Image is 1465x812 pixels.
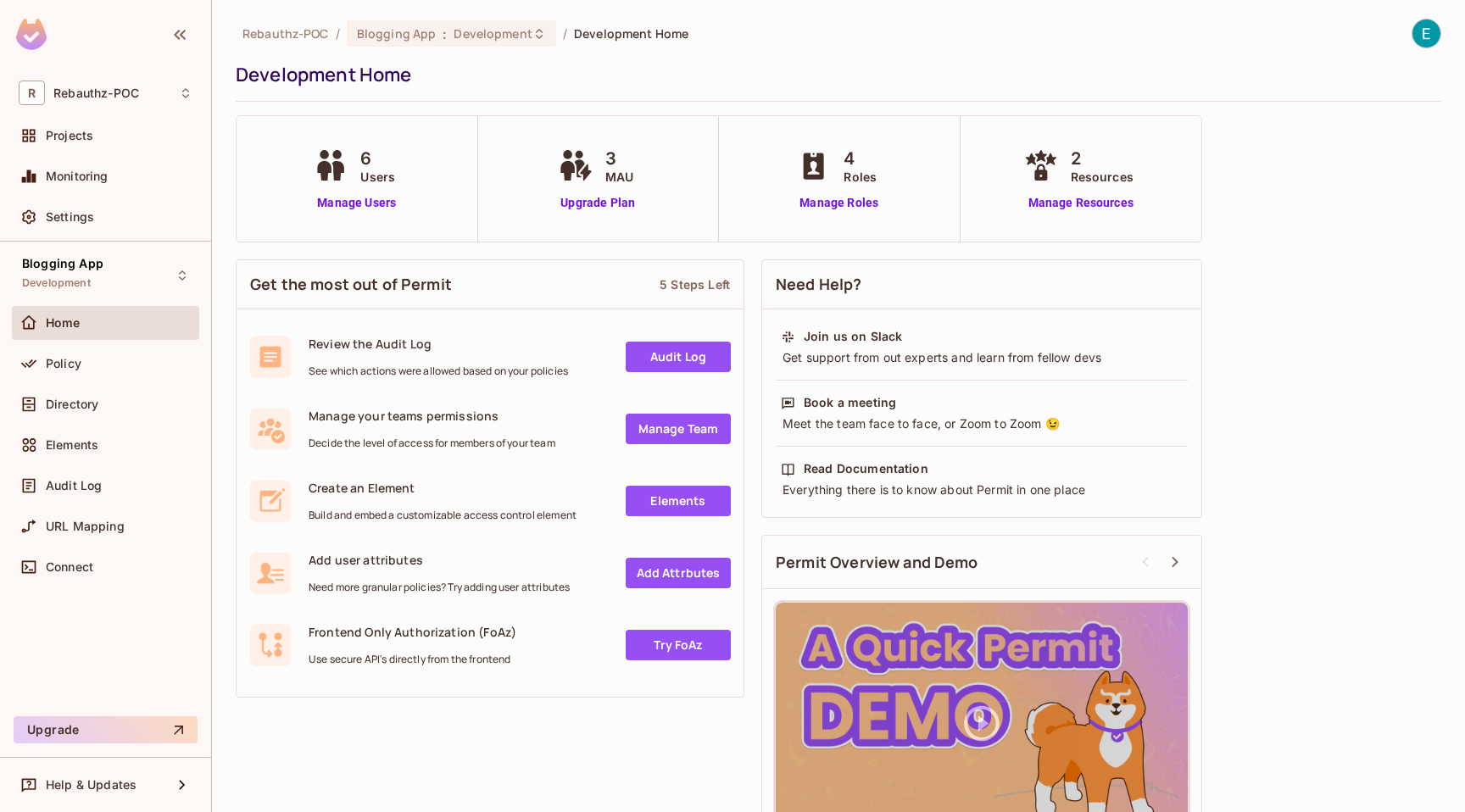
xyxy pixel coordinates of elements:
[804,394,896,411] div: Book a meeting
[776,552,978,573] span: Permit Overview and Demo
[360,168,395,186] span: Users
[46,357,81,370] span: Policy
[242,25,329,42] span: the active workspace
[793,194,885,212] a: Manage Roles
[46,398,98,411] span: Directory
[22,276,91,290] span: Development
[309,581,570,594] span: Need more granular policies? Try adding user attributes
[14,716,198,743] button: Upgrade
[660,276,730,292] div: 5 Steps Left
[554,194,642,212] a: Upgrade Plan
[357,25,437,42] span: Blogging App
[309,194,404,212] a: Manage Users
[46,438,98,452] span: Elements
[46,316,81,330] span: Home
[804,328,902,345] div: Join us on Slack
[16,19,47,50] img: SReyMgAAAABJRU5ErkJggg==
[19,81,45,105] span: R
[454,25,532,42] span: Development
[46,560,93,574] span: Connect
[309,552,570,568] span: Add user attributes
[46,520,125,533] span: URL Mapping
[53,86,139,100] span: Workspace: Rebauthz-POC
[309,437,555,450] span: Decide the level of access for members of your team
[804,460,928,477] div: Read Documentation
[1020,194,1142,212] a: Manage Resources
[309,364,568,378] span: See which actions were allowed based on your policies
[46,170,109,183] span: Monitoring
[46,129,93,142] span: Projects
[781,349,1183,366] div: Get support from out experts and learn from fellow devs
[309,336,568,352] span: Review the Audit Log
[781,481,1183,498] div: Everything there is to know about Permit in one place
[626,414,731,444] a: Manage Team
[626,486,731,516] a: Elements
[776,274,862,295] span: Need Help?
[563,25,567,42] li: /
[1071,168,1134,186] span: Resources
[605,146,633,171] span: 3
[309,624,516,640] span: Frontend Only Authorization (FoAz)
[46,778,136,792] span: Help & Updates
[309,408,555,424] span: Manage your teams permissions
[1412,19,1440,47] img: Erik Mesropyan
[46,210,94,224] span: Settings
[309,480,577,496] span: Create an Element
[22,257,103,270] span: Blogging App
[844,168,877,186] span: Roles
[46,479,102,492] span: Audit Log
[574,25,688,42] span: Development Home
[336,25,340,42] li: /
[781,415,1183,432] div: Meet the team face to face, or Zoom to Zoom 😉
[236,62,1433,87] div: Development Home
[605,168,633,186] span: MAU
[1071,146,1134,171] span: 2
[844,146,877,171] span: 4
[309,509,577,522] span: Build and embed a customizable access control element
[626,558,731,588] a: Add Attrbutes
[360,146,395,171] span: 6
[250,274,452,295] span: Get the most out of Permit
[626,342,731,372] a: Audit Log
[442,27,448,41] span: :
[309,653,516,666] span: Use secure API's directly from the frontend
[626,630,731,660] a: Try FoAz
